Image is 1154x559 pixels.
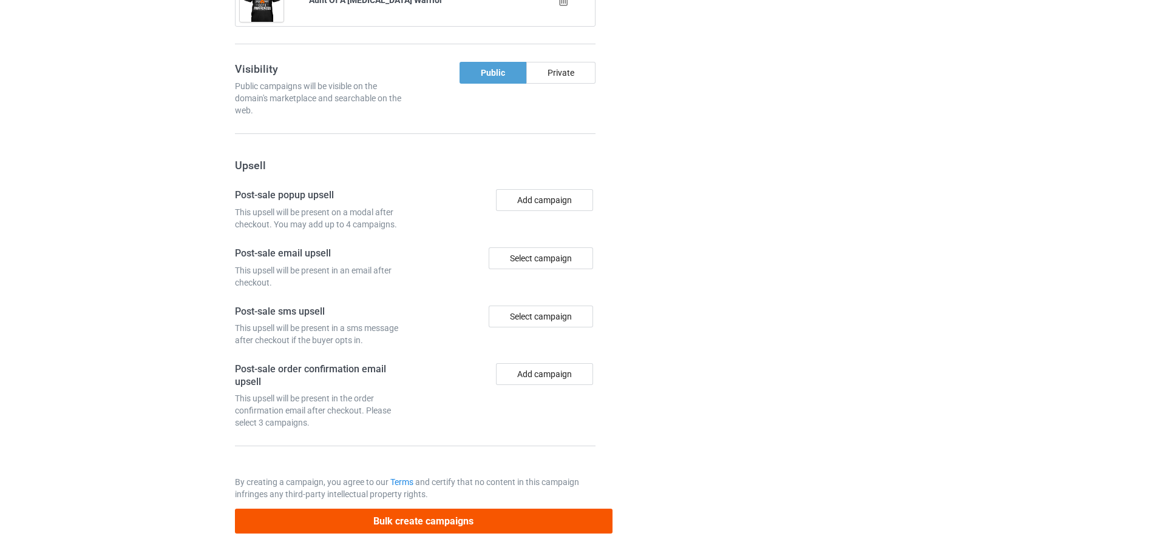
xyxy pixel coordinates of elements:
h4: Post-sale order confirmation email upsell [235,363,411,388]
div: This upsell will be present in a sms message after checkout if the buyer opts in. [235,322,411,346]
h4: Post-sale email upsell [235,247,411,260]
a: Terms [390,477,413,487]
div: This upsell will be present on a modal after checkout. You may add up to 4 campaigns. [235,206,411,230]
div: Private [526,62,596,84]
p: By creating a campaign, you agree to our and certify that no content in this campaign infringes a... [235,476,596,500]
div: Select campaign [489,247,593,269]
h4: Post-sale sms upsell [235,306,411,318]
div: Select campaign [489,306,593,327]
button: Add campaign [496,189,593,211]
button: Bulk create campaigns [235,509,613,534]
div: Public [460,62,526,84]
div: This upsell will be present in the order confirmation email after checkout. Please select 3 campa... [235,392,411,429]
button: Add campaign [496,363,593,385]
h4: Post-sale popup upsell [235,189,411,202]
h3: Upsell [235,158,596,172]
div: This upsell will be present in an email after checkout. [235,264,411,289]
h3: Visibility [235,62,411,76]
div: Public campaigns will be visible on the domain's marketplace and searchable on the web. [235,80,411,116]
